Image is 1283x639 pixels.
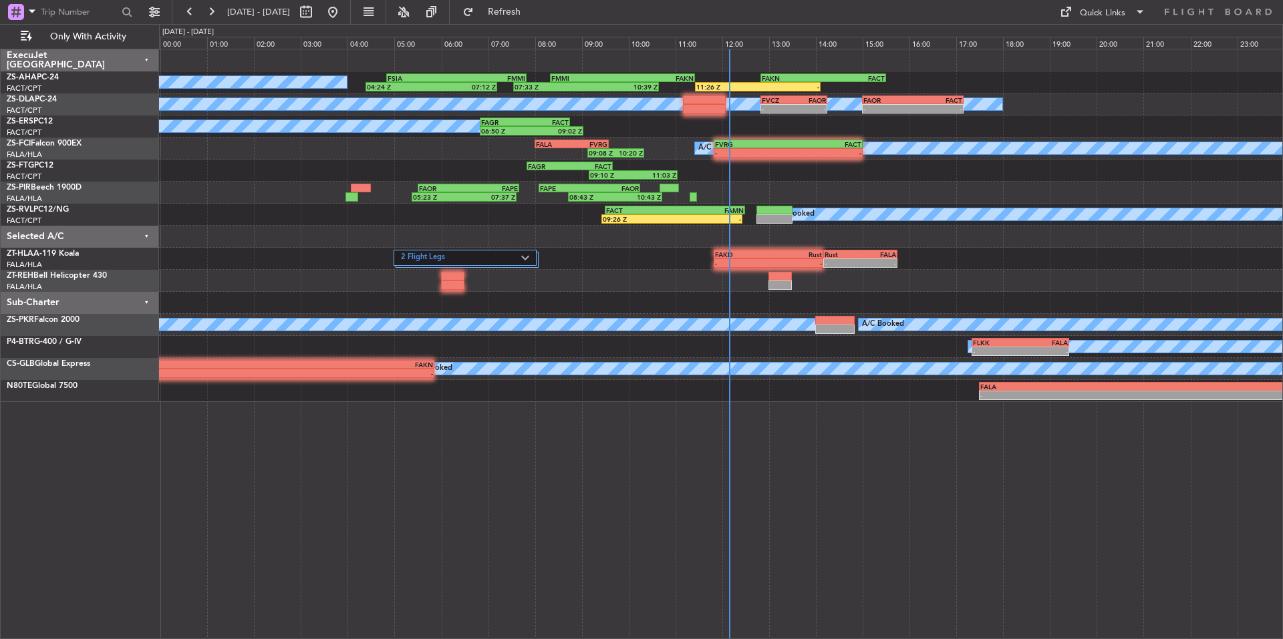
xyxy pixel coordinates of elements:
[162,27,214,38] div: [DATE] - [DATE]
[768,250,822,258] div: Rust
[1143,37,1190,49] div: 21:00
[823,74,885,82] div: FACT
[7,150,42,160] a: FALA/HLA
[569,162,611,170] div: FACT
[7,140,82,148] a: ZS-FCIFalcon 900EX
[7,73,59,81] a: ZS-AHAPC-24
[432,83,496,91] div: 07:12 Z
[7,338,82,346] a: P4-BTRG-400 / G-IV
[7,118,33,126] span: ZS-ERS
[715,149,788,157] div: -
[762,74,823,82] div: FAKN
[41,2,118,22] input: Trip Number
[15,26,145,47] button: Only With Activity
[825,250,861,258] div: Rust
[254,37,301,49] div: 02:00
[481,118,525,126] div: FAGR
[7,95,57,103] a: ZS-DLAPC-24
[7,250,79,258] a: ZT-HLAA-119 Koala
[1020,347,1068,355] div: -
[863,96,913,104] div: FAOR
[7,360,35,368] span: CS-GLB
[973,347,1020,355] div: -
[7,316,34,324] span: ZS-PKR
[515,83,586,91] div: 07:33 Z
[762,96,794,104] div: FVCZ
[913,96,962,104] div: FACT
[7,272,107,280] a: ZT-REHBell Helicopter 430
[794,105,826,113] div: -
[1053,1,1152,23] button: Quick Links
[7,250,33,258] span: ZT-HLA
[722,37,769,49] div: 12:00
[582,37,629,49] div: 09:00
[7,172,41,182] a: FACT/CPT
[413,193,464,201] div: 05:23 Z
[629,37,676,49] div: 10:00
[769,37,816,49] div: 13:00
[531,127,581,135] div: 09:02 Z
[7,338,34,346] span: P4-BTR
[525,118,568,126] div: FACT
[788,140,861,148] div: FACT
[768,259,822,267] div: -
[7,118,53,126] a: ZS-ERSPC12
[7,382,32,390] span: N80TE
[762,105,794,113] div: -
[956,37,1003,49] div: 17:00
[606,206,675,214] div: FACT
[213,361,432,369] div: FAKN
[1097,37,1143,49] div: 20:00
[7,184,82,192] a: ZS-PIRBeech 1900D
[347,37,394,49] div: 04:00
[419,184,468,192] div: FAOR
[816,37,863,49] div: 14:00
[622,74,693,82] div: FAKN
[7,73,37,81] span: ZS-AHA
[7,105,41,116] a: FACT/CPT
[696,83,758,91] div: 11:26 Z
[590,171,633,179] div: 09:10 Z
[698,138,740,158] div: A/C Booked
[7,260,42,270] a: FALA/HLA
[569,193,615,201] div: 08:43 Z
[7,206,69,214] a: ZS-RVLPC12/NG
[715,140,788,148] div: FVRG
[442,37,488,49] div: 06:00
[7,194,42,204] a: FALA/HLA
[388,74,456,82] div: FSIA
[481,127,531,135] div: 06:50 Z
[1191,37,1238,49] div: 22:00
[301,37,347,49] div: 03:00
[860,259,896,267] div: -
[394,37,441,49] div: 05:00
[401,252,521,264] label: 2 Flight Legs
[464,193,515,201] div: 07:37 Z
[862,314,904,335] div: A/C Booked
[7,184,31,192] span: ZS-PIR
[973,339,1020,347] div: FLKK
[825,259,861,267] div: -
[207,37,254,49] div: 01:00
[7,128,41,138] a: FACT/CPT
[7,216,41,226] a: FACT/CPT
[227,6,290,18] span: [DATE] - [DATE]
[1050,37,1097,49] div: 19:00
[476,7,533,17] span: Refresh
[586,83,658,91] div: 10:39 Z
[1020,339,1068,347] div: FALA
[456,1,537,23] button: Refresh
[540,184,589,192] div: FAPE
[615,193,660,201] div: 10:43 Z
[7,382,78,390] a: N80TEGlobal 7500
[7,162,53,170] a: ZS-FTGPC12
[715,250,768,258] div: FAKD
[7,316,80,324] a: ZS-PKRFalcon 2000
[7,140,31,148] span: ZS-FCI
[909,37,956,49] div: 16:00
[589,184,639,192] div: FAOR
[863,37,909,49] div: 15:00
[589,149,615,157] div: 09:08 Z
[863,105,913,113] div: -
[551,74,622,82] div: FMMI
